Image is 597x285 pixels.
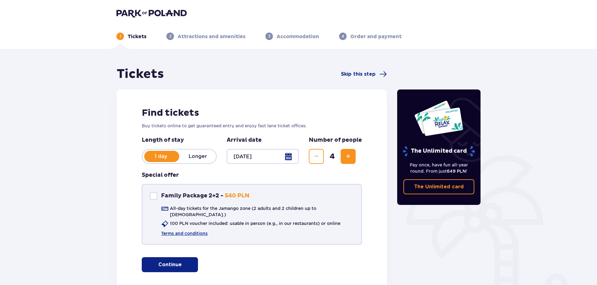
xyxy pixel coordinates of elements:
p: Continue [158,261,182,268]
img: Two entry cards to Suntago with the word 'UNLIMITED RELAX', featuring a white background with tro... [414,100,464,136]
a: Skip this step [341,70,387,78]
p: All-day tickets for the Jamango zone (2 adults and 2 children up to [DEMOGRAPHIC_DATA].) [170,205,354,218]
p: The Unlimited card [414,183,464,190]
button: Increase [341,149,356,164]
p: Pay once, have fun all-year round. From just ! [403,162,475,174]
p: Attractions and amenities [178,33,245,40]
p: 4 [342,33,344,39]
p: Buy tickets online to get guaranteed entry and enjoy fast lane ticket offices. [142,123,362,129]
p: 3 [268,33,270,39]
div: 4Order and payment [339,33,402,40]
h1: Tickets [117,66,164,82]
p: 540 PLN [225,192,249,200]
div: 1Tickets [116,33,146,40]
p: Family Package 2+2 - [161,192,224,200]
button: Continue [142,257,198,272]
p: Number of people [309,136,362,144]
p: Arrival date [227,136,262,144]
p: Tickets [128,33,146,40]
img: Park of Poland logo [116,9,187,18]
p: Order and payment [350,33,402,40]
h2: Find tickets [142,107,362,119]
p: 1 day [142,153,179,160]
h3: Special offer [142,171,179,179]
p: Longer [179,153,216,160]
span: 649 PLN [447,169,466,174]
span: 4 [325,152,339,161]
p: 100 PLN voucher included: usable in person (e.g., in our restaurants) or online [170,220,340,226]
a: Terms and conditions [161,230,208,237]
span: Skip this step [341,71,376,78]
p: The Unlimited card [402,146,476,157]
a: The Unlimited card [403,179,475,194]
p: Accommodation [277,33,319,40]
div: 2Attractions and amenities [166,33,245,40]
p: 1 [120,33,121,39]
button: Decrease [309,149,324,164]
p: 2 [169,33,171,39]
div: 3Accommodation [265,33,319,40]
p: Length of stay [142,136,217,144]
